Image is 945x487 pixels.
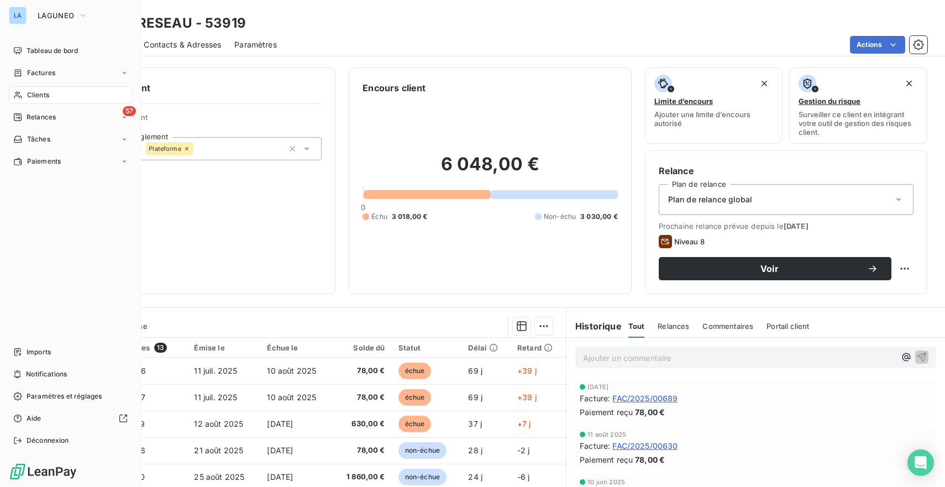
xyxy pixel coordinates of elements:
span: Paiements [27,156,61,166]
span: [DATE] [784,222,809,231]
button: Limite d’encoursAjouter une limite d’encours autorisé [645,67,783,144]
span: échue [398,389,432,406]
span: Clients [27,90,49,100]
span: 78,00 € [339,392,385,403]
span: 78,00 € [339,365,385,376]
div: Émise le [194,343,254,352]
span: Non-échu [544,212,576,222]
input: Ajouter une valeur [193,144,202,154]
span: Tableau de bord [27,46,78,56]
span: [DATE] [267,446,293,455]
span: Relances [658,322,689,331]
span: Paramètres [234,39,277,50]
span: Paiement reçu [580,454,633,465]
span: 24 j [468,472,482,481]
span: 28 j [468,446,482,455]
span: FAC/2025/00689 [612,392,678,404]
div: Échue le [267,343,326,352]
span: 78,00 € [635,406,665,418]
span: 0 [361,203,365,212]
span: 13 [154,343,167,353]
span: 11 août 2025 [587,431,626,438]
span: 21 août 2025 [194,446,243,455]
span: 10 août 2025 [267,392,316,402]
span: LAGUNEO [38,11,74,20]
h6: Informations client [67,81,322,95]
span: [DATE] [587,384,608,390]
span: 78,00 € [339,445,385,456]
span: Paiement reçu [580,406,633,418]
span: Prochaine relance prévue depuis le [659,222,914,231]
img: Logo LeanPay [9,463,77,480]
span: 3 030,00 € [580,212,618,222]
div: Solde dû [339,343,385,352]
div: Retard [517,343,559,352]
span: échue [398,363,432,379]
span: 10 août 2025 [267,366,316,375]
span: Aide [27,413,41,423]
span: 57 [123,106,136,116]
span: Contacts & Adresses [144,39,221,50]
span: 10 juin 2025 [587,479,625,485]
h6: Relance [659,164,914,177]
div: Délai [468,343,504,352]
span: Imports [27,347,51,357]
span: 12 août 2025 [194,419,243,428]
span: 69 j [468,366,482,375]
button: Voir [659,257,891,280]
span: Tâches [27,134,50,144]
span: Limite d’encours [654,97,713,106]
span: Portail client [767,322,809,331]
span: Notifications [26,369,67,379]
span: +7 j [517,419,531,428]
h6: Historique [566,320,622,333]
span: Surveiller ce client en intégrant votre outil de gestion des risques client. [799,110,918,137]
span: [DATE] [267,472,293,481]
a: Aide [9,410,132,427]
span: Relances [27,112,56,122]
span: 25 août 2025 [194,472,244,481]
span: Niveau 8 [674,237,705,246]
span: Plan de relance global [668,194,752,205]
div: Statut [398,343,455,352]
span: 69 j [468,392,482,402]
span: +39 j [517,366,537,375]
span: Facture : [580,392,610,404]
span: Échu [371,212,387,222]
span: Plateforme [149,145,181,152]
span: 37 j [468,419,482,428]
span: Déconnexion [27,436,69,446]
button: Gestion du risqueSurveiller ce client en intégrant votre outil de gestion des risques client. [789,67,927,144]
span: -6 j [517,472,530,481]
span: Propriétés Client [89,113,322,128]
span: Factures [27,68,55,78]
span: Facture : [580,440,610,452]
span: +39 j [517,392,537,402]
div: Open Intercom Messenger [907,449,934,476]
h6: Encours client [363,81,426,95]
span: [DATE] [267,419,293,428]
button: Actions [850,36,905,54]
span: 3 018,00 € [392,212,428,222]
span: 1 860,00 € [339,472,385,483]
h2: 6 048,00 € [363,153,617,186]
span: FAC/2025/00630 [612,440,678,452]
span: Gestion du risque [799,97,860,106]
span: 78,00 € [635,454,665,465]
span: non-échue [398,469,447,485]
span: Tout [628,322,645,331]
h3: SNCF RESEAU - 53919 [97,13,246,33]
span: Commentaires [702,322,753,331]
span: 630,00 € [339,418,385,430]
span: non-échue [398,442,447,459]
span: Ajouter une limite d’encours autorisé [654,110,774,128]
span: échue [398,416,432,432]
span: Paramètres et réglages [27,391,102,401]
div: LA [9,7,27,24]
span: -2 j [517,446,530,455]
span: 11 juil. 2025 [194,366,237,375]
span: 11 juil. 2025 [194,392,237,402]
span: Voir [672,264,867,273]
